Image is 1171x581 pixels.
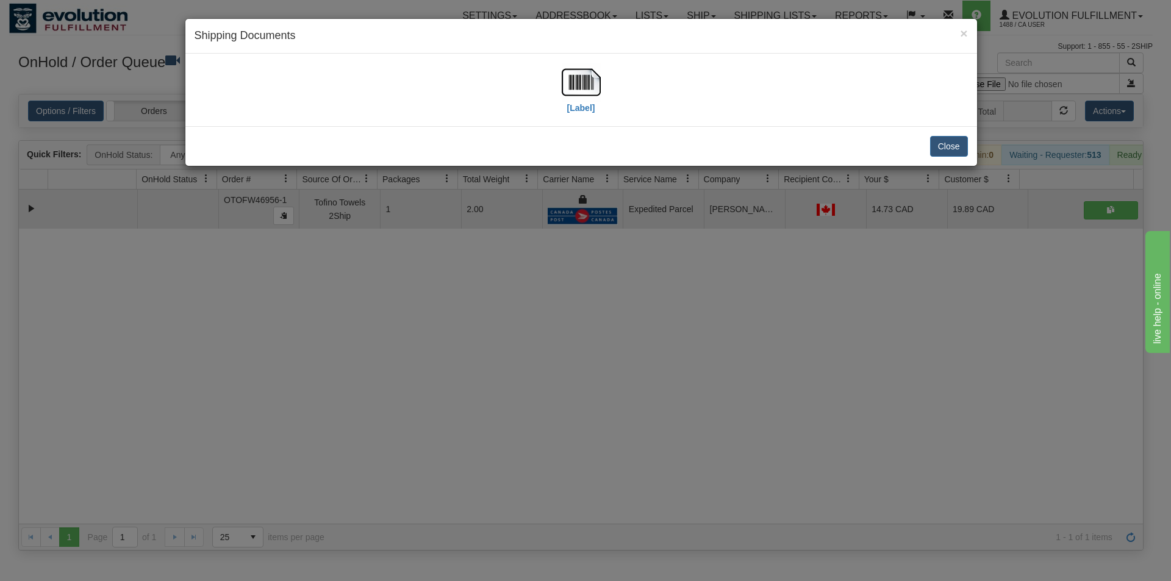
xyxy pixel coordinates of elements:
button: Close [960,27,967,40]
span: × [960,26,967,40]
a: [Label] [562,76,601,112]
h4: Shipping Documents [195,28,968,44]
button: Close [930,136,968,157]
div: live help - online [9,7,113,22]
img: barcode.jpg [562,63,601,102]
iframe: chat widget [1143,228,1170,352]
label: [Label] [567,102,595,114]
